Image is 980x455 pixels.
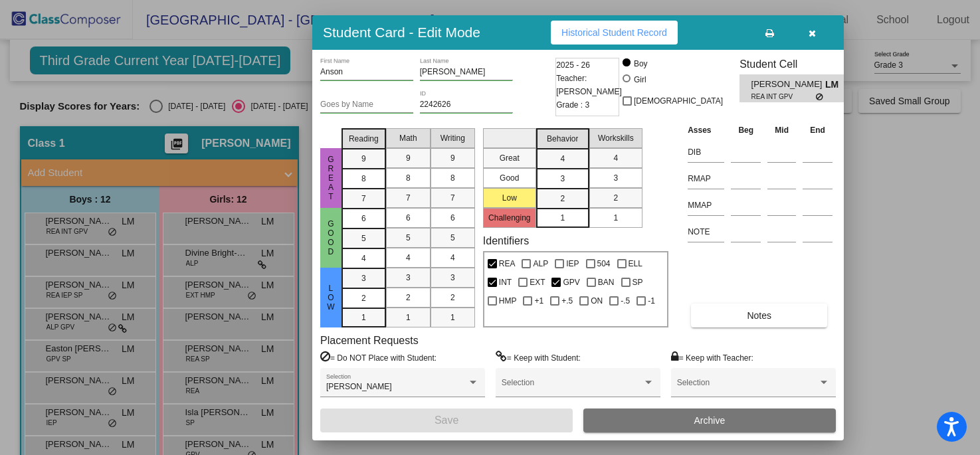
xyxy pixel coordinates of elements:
span: 504 [597,256,611,272]
span: 1 [406,312,411,323]
span: Teacher: [PERSON_NAME] [556,72,622,98]
span: ON [591,293,603,309]
span: INT [499,274,512,290]
label: = Keep with Teacher: [671,351,753,364]
label: Placement Requests [320,334,419,347]
span: Reading [349,133,379,145]
span: 3 [613,172,618,184]
button: Notes [691,304,827,327]
input: assessment [688,142,724,162]
span: 6 [406,212,411,224]
span: EXT [530,274,545,290]
span: -1 [648,293,655,309]
span: 3 [560,173,565,185]
span: 7 [361,193,366,205]
span: [PERSON_NAME] [751,78,825,92]
span: SP [633,274,643,290]
span: 9 [450,152,455,164]
span: IEP [566,256,579,272]
span: 8 [450,172,455,184]
span: 2 [450,292,455,304]
span: 1 [450,312,455,323]
span: 6 [450,212,455,224]
span: 8 [361,173,366,185]
span: 4 [450,252,455,264]
button: Save [320,409,573,432]
button: Historical Student Record [551,21,678,45]
span: 5 [406,232,411,244]
span: 7 [406,192,411,204]
span: 4 [560,153,565,165]
span: 2 [613,192,618,204]
span: 2025 - 26 [556,58,590,72]
label: = Keep with Student: [496,351,581,364]
span: Good [325,219,337,256]
button: Archive [583,409,836,432]
span: 3 [361,272,366,284]
span: HMP [499,293,517,309]
span: 8 [406,172,411,184]
span: Historical Student Record [561,27,667,38]
span: 3 [450,272,455,284]
span: 7 [450,192,455,204]
span: 1 [361,312,366,323]
span: Workskills [598,132,634,144]
span: +1 [534,293,543,309]
span: [DEMOGRAPHIC_DATA] [634,93,723,109]
span: Writing [441,132,465,144]
span: Low [325,284,337,312]
span: 5 [361,232,366,244]
span: 4 [406,252,411,264]
span: 2 [361,292,366,304]
span: Great [325,155,337,201]
span: 3 [406,272,411,284]
th: Asses [684,123,728,137]
span: Grade : 3 [556,98,589,112]
span: BAN [598,274,615,290]
h3: Student Cell [739,58,855,70]
span: [PERSON_NAME] [326,382,392,391]
label: Identifiers [483,234,529,247]
span: REA INT GPV [751,92,816,102]
input: assessment [688,169,724,189]
span: 1 [613,212,618,224]
input: goes by name [320,100,413,110]
input: assessment [688,222,724,242]
label: = Do NOT Place with Student: [320,351,437,364]
span: 5 [450,232,455,244]
span: 1 [560,212,565,224]
span: Math [399,132,417,144]
h3: Student Card - Edit Mode [323,24,480,41]
span: Behavior [547,133,578,145]
span: Archive [694,415,726,426]
span: Notes [747,310,771,321]
span: 4 [613,152,618,164]
span: 2 [406,292,411,304]
span: ELL [629,256,642,272]
span: -.5 [621,293,630,309]
span: Save [435,414,458,426]
span: 9 [361,153,366,165]
div: Boy [633,58,648,70]
span: +.5 [561,293,573,309]
th: Beg [728,123,764,137]
th: End [799,123,836,137]
span: 9 [406,152,411,164]
span: REA [499,256,516,272]
span: GPV [563,274,579,290]
span: 2 [560,193,565,205]
span: ALP [533,256,548,272]
span: 4 [361,252,366,264]
th: Mid [764,123,799,137]
input: assessment [688,195,724,215]
div: Girl [633,74,646,86]
span: 6 [361,213,366,225]
span: LM [825,78,844,92]
input: Enter ID [420,100,513,110]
